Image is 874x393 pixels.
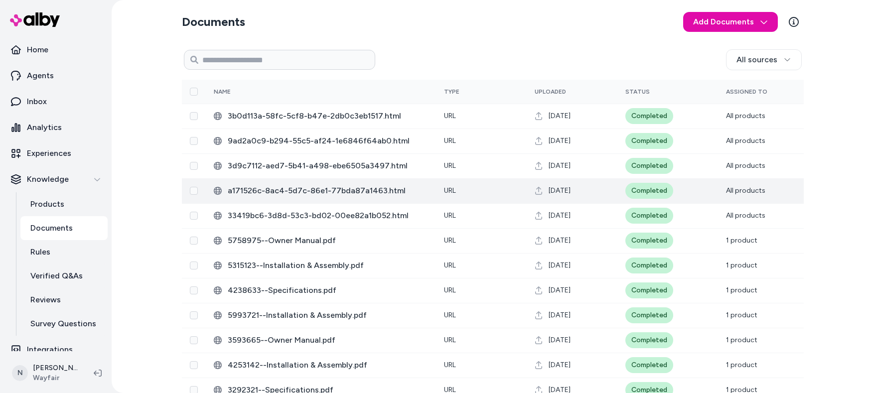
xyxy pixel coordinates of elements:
[625,133,673,149] div: Completed
[444,161,456,170] span: URL
[30,222,73,234] p: Documents
[549,261,571,270] span: [DATE]
[190,137,198,145] button: Select row
[625,158,673,174] div: Completed
[190,112,198,120] button: Select row
[228,309,428,321] span: 5993721--Installation & Assembly.pdf
[27,344,73,356] p: Integrations
[6,357,86,389] button: N[PERSON_NAME]Wayfair
[20,264,108,288] a: Verified Q&As
[20,288,108,312] a: Reviews
[30,294,61,306] p: Reviews
[444,236,456,245] span: URL
[228,359,428,371] span: 4253142--Installation & Assembly.pdf
[549,186,571,196] span: [DATE]
[726,186,765,195] span: All products
[228,160,428,172] span: 3d9c7112-aed7-5b41-a498-ebe6505a3497.html
[27,173,69,185] p: Knowledge
[214,135,428,147] div: 9ad2a0c9-b294-55c5-af24-1e6846f64ab0.html
[27,70,54,82] p: Agents
[625,258,673,273] div: Completed
[27,44,48,56] p: Home
[444,136,456,145] span: URL
[214,160,428,172] div: 3d9c7112-aed7-5b41-a498-ebe6505a3497.html
[33,373,78,383] span: Wayfair
[549,161,571,171] span: [DATE]
[736,54,777,66] span: All sources
[549,360,571,370] span: [DATE]
[190,361,198,369] button: Select row
[549,136,571,146] span: [DATE]
[228,235,428,247] span: 5758975--Owner Manual.pdf
[444,336,456,344] span: URL
[726,112,765,120] span: All products
[190,262,198,269] button: Select row
[625,183,673,199] div: Completed
[4,64,108,88] a: Agents
[228,334,428,346] span: 3593665--Owner Manual.pdf
[190,336,198,344] button: Select row
[549,335,571,345] span: [DATE]
[214,334,428,346] div: 3593665--Owner Manual.pdf
[625,88,650,95] span: Status
[4,167,108,191] button: Knowledge
[30,270,83,282] p: Verified Q&As
[726,161,765,170] span: All products
[444,211,456,220] span: URL
[683,12,778,32] button: Add Documents
[190,187,198,195] button: Select row
[444,261,456,269] span: URL
[190,212,198,220] button: Select row
[214,309,428,321] div: 5993721--Installation & Assembly.pdf
[214,359,428,371] div: 4253142--Installation & Assembly.pdf
[444,286,456,294] span: URL
[444,361,456,369] span: URL
[625,282,673,298] div: Completed
[228,210,428,222] span: 33419bc6-3d8d-53c3-bd02-00ee82a1b052.html
[726,286,757,294] span: 1 product
[190,88,198,96] button: Select all
[27,96,47,108] p: Inbox
[30,198,64,210] p: Products
[4,90,108,114] a: Inbox
[625,307,673,323] div: Completed
[726,261,757,269] span: 1 product
[27,147,71,159] p: Experiences
[12,365,28,381] span: N
[214,284,428,296] div: 4238633--Specifications.pdf
[4,38,108,62] a: Home
[625,233,673,249] div: Completed
[726,211,765,220] span: All products
[214,110,428,122] div: 3b0d113a-58fc-5cf8-b47e-2db0c3eb1517.html
[726,236,757,245] span: 1 product
[535,88,566,95] span: Uploaded
[726,311,757,319] span: 1 product
[444,112,456,120] span: URL
[625,208,673,224] div: Completed
[214,260,428,271] div: 5315123--Installation & Assembly.pdf
[214,185,428,197] div: a171526c-8ac4-5d7c-86e1-77bda87a1463.html
[549,236,571,246] span: [DATE]
[726,136,765,145] span: All products
[549,211,571,221] span: [DATE]
[228,135,428,147] span: 9ad2a0c9-b294-55c5-af24-1e6846f64ab0.html
[190,286,198,294] button: Select row
[228,284,428,296] span: 4238633--Specifications.pdf
[190,162,198,170] button: Select row
[444,88,459,95] span: Type
[190,311,198,319] button: Select row
[228,110,428,122] span: 3b0d113a-58fc-5cf8-b47e-2db0c3eb1517.html
[4,338,108,362] a: Integrations
[549,310,571,320] span: [DATE]
[444,311,456,319] span: URL
[190,237,198,245] button: Select row
[726,361,757,369] span: 1 product
[228,260,428,271] span: 5315123--Installation & Assembly.pdf
[625,332,673,348] div: Completed
[214,210,428,222] div: 33419bc6-3d8d-53c3-bd02-00ee82a1b052.html
[444,186,456,195] span: URL
[549,111,571,121] span: [DATE]
[625,357,673,373] div: Completed
[726,88,767,95] span: Assigned To
[20,192,108,216] a: Products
